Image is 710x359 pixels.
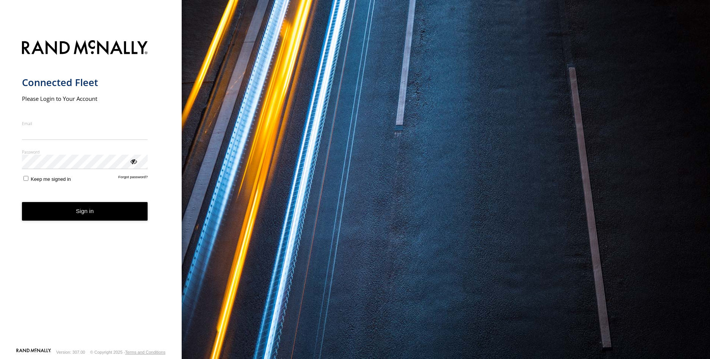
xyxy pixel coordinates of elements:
div: ViewPassword [129,157,137,165]
div: © Copyright 2025 - [90,350,165,354]
h2: Please Login to Your Account [22,95,148,102]
label: Password [22,149,148,155]
span: Keep me signed in [31,176,71,182]
img: Rand McNally [22,39,148,58]
input: Keep me signed in [23,176,28,181]
div: Version: 307.00 [56,350,85,354]
form: main [22,36,160,348]
a: Visit our Website [16,348,51,356]
h1: Connected Fleet [22,76,148,89]
button: Sign in [22,202,148,221]
label: Email [22,121,148,126]
a: Terms and Conditions [125,350,165,354]
a: Forgot password? [118,175,148,182]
